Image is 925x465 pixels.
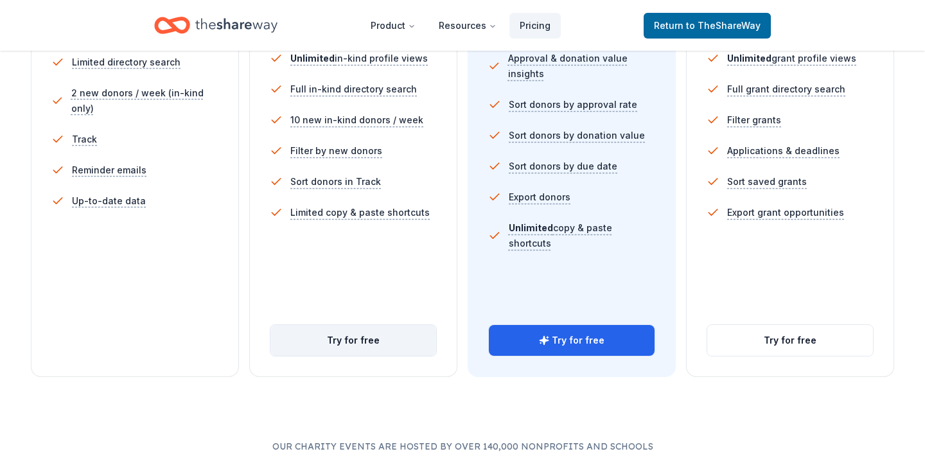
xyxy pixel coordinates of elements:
[727,143,840,159] span: Applications & deadlines
[727,53,771,64] span: Unlimited
[290,112,423,128] span: 10 new in-kind donors / week
[360,10,561,40] nav: Main
[727,82,845,97] span: Full grant directory search
[509,128,645,143] span: Sort donors by donation value
[727,53,856,64] span: grant profile views
[509,222,553,233] span: Unlimited
[71,85,218,116] span: 2 new donors / week (in-kind only)
[360,13,426,39] button: Product
[508,51,655,82] span: Approval & donation value insights
[707,325,873,356] button: Try for free
[644,13,771,39] a: Returnto TheShareWay
[727,205,844,220] span: Export grant opportunities
[428,13,507,39] button: Resources
[290,53,428,64] span: in-kind profile views
[290,174,381,189] span: Sort donors in Track
[509,97,637,112] span: Sort donors by approval rate
[72,132,97,147] span: Track
[727,112,781,128] span: Filter grants
[72,162,146,178] span: Reminder emails
[31,439,894,454] p: Our charity events are hosted by over 140,000 nonprofits and schools
[290,53,335,64] span: Unlimited
[509,13,561,39] a: Pricing
[154,10,277,40] a: Home
[489,325,655,356] button: Try for free
[290,143,382,159] span: Filter by new donors
[727,174,807,189] span: Sort saved grants
[72,55,181,70] span: Limited directory search
[290,205,430,220] span: Limited copy & paste shortcuts
[509,159,617,174] span: Sort donors by due date
[270,325,436,356] button: Try for free
[509,189,570,205] span: Export donors
[509,222,612,249] span: copy & paste shortcuts
[72,193,146,209] span: Up-to-date data
[290,82,417,97] span: Full in-kind directory search
[654,18,761,33] span: Return
[686,20,761,31] span: to TheShareWay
